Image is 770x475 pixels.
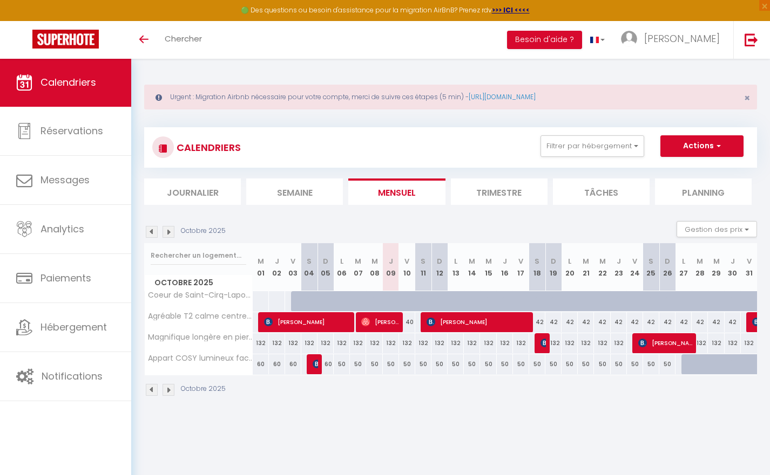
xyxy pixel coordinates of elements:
[269,354,285,374] div: 60
[253,354,269,374] div: 60
[464,333,480,353] div: 132
[399,354,415,374] div: 50
[497,354,513,374] div: 50
[578,243,594,291] th: 21
[529,354,545,374] div: 50
[725,333,741,353] div: 132
[146,354,254,362] span: Appart COSY lumineux face à la rivière du Lot
[697,256,703,266] abbr: M
[415,354,431,374] div: 50
[313,354,318,374] span: [PERSON_NAME]
[659,354,676,374] div: 50
[562,312,578,332] div: 42
[643,243,659,291] th: 25
[497,333,513,353] div: 132
[40,75,96,89] span: Calendriers
[318,333,334,353] div: 132
[480,243,496,291] th: 15
[741,333,757,353] div: 132
[399,312,415,332] div: 40
[415,333,431,353] div: 132
[594,354,610,374] div: 50
[40,320,107,334] span: Hébergement
[594,312,610,332] div: 42
[513,354,529,374] div: 50
[627,312,643,332] div: 42
[627,243,643,291] th: 24
[275,256,279,266] abbr: J
[507,31,582,49] button: Besoin d'aide ?
[285,354,301,374] div: 60
[562,333,578,353] div: 132
[599,256,606,266] abbr: M
[264,312,350,332] span: [PERSON_NAME]
[181,384,226,394] p: Octobre 2025
[611,354,627,374] div: 50
[745,33,758,46] img: logout
[492,5,530,15] strong: >>> ICI <<<<
[469,92,536,101] a: [URL][DOMAIN_NAME]
[545,354,562,374] div: 50
[269,243,285,291] th: 02
[301,333,318,353] div: 132
[399,243,415,291] th: 10
[389,256,393,266] abbr: J
[611,312,627,332] div: 42
[421,256,425,266] abbr: S
[454,256,457,266] abbr: L
[307,256,312,266] abbr: S
[334,333,350,353] div: 132
[285,333,301,353] div: 132
[503,256,507,266] abbr: J
[744,93,750,103] button: Close
[334,243,350,291] th: 06
[181,226,226,236] p: Octobre 2025
[545,333,562,353] div: 132
[480,354,496,374] div: 50
[497,243,513,291] th: 16
[545,312,562,332] div: 42
[583,256,589,266] abbr: M
[399,333,415,353] div: 132
[731,256,735,266] abbr: J
[40,271,91,285] span: Paiements
[644,32,720,45] span: [PERSON_NAME]
[269,333,285,353] div: 132
[627,354,643,374] div: 50
[151,246,246,265] input: Rechercher un logement...
[659,312,676,332] div: 42
[676,312,692,332] div: 42
[431,333,448,353] div: 132
[448,333,464,353] div: 132
[617,256,621,266] abbr: J
[318,354,334,374] div: 60
[366,243,382,291] th: 08
[551,256,556,266] abbr: D
[578,312,594,332] div: 42
[157,21,210,59] a: Chercher
[291,256,295,266] abbr: V
[613,21,733,59] a: ... [PERSON_NAME]
[146,333,254,341] span: Magnifique longère en pierre du Lot Piscine Privée
[448,354,464,374] div: 50
[632,256,637,266] abbr: V
[682,256,685,266] abbr: L
[427,312,529,332] span: [PERSON_NAME]
[355,256,361,266] abbr: M
[692,312,708,332] div: 42
[323,256,328,266] abbr: D
[594,243,610,291] th: 22
[350,333,366,353] div: 132
[568,256,571,266] abbr: L
[340,256,343,266] abbr: L
[513,333,529,353] div: 132
[253,243,269,291] th: 01
[383,354,399,374] div: 50
[643,354,659,374] div: 50
[145,275,252,291] span: Octobre 2025
[692,243,708,291] th: 28
[350,243,366,291] th: 07
[529,243,545,291] th: 18
[431,243,448,291] th: 12
[649,256,653,266] abbr: S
